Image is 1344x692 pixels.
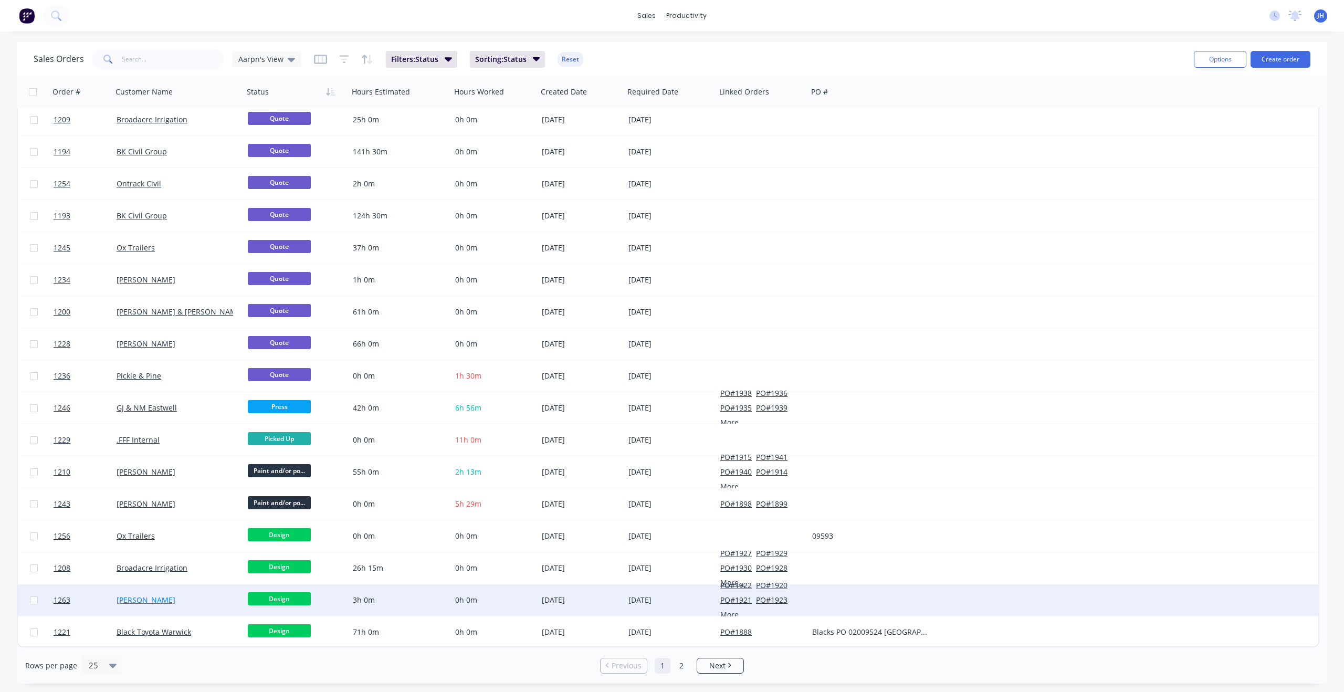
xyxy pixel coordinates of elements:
div: [DATE] [628,114,712,125]
button: PO#1936 [756,388,787,399]
a: Broadacre Irrigation [117,563,187,573]
span: 1193 [54,211,70,221]
span: Paint and/or po... [248,496,311,509]
span: Quote [248,272,311,285]
span: 0h 0m [455,275,477,285]
span: JH [1317,11,1324,20]
button: Create order [1251,51,1310,68]
a: Previous page [601,660,647,671]
span: 1245 [54,243,70,253]
div: [DATE] [628,435,712,445]
span: 1229 [54,435,70,445]
span: Aarpn's View [238,54,283,65]
span: 1228 [54,339,70,349]
a: Pickle & Pine [117,371,161,381]
div: [DATE] [542,243,620,253]
a: 1228 [54,328,117,360]
span: 0h 0m [455,179,477,188]
div: PO # [811,87,828,97]
button: More... [720,481,745,492]
a: 1200 [54,296,117,328]
span: Design [248,592,311,605]
div: 55h 0m [353,467,442,477]
button: PO#1929 [756,548,787,559]
button: PO#1898 [720,499,752,509]
span: 1208 [54,563,70,573]
a: 1221 [54,616,117,648]
div: [DATE] [628,595,712,605]
button: More... [720,610,745,620]
div: 61h 0m [353,307,442,317]
a: 1263 [54,584,117,616]
div: [DATE] [628,179,712,189]
div: Linked Orders [719,87,769,97]
span: 0h 0m [455,339,477,349]
button: PO#1899 [756,499,787,509]
span: Quote [248,176,311,189]
div: Order # [52,87,80,97]
div: Created Date [541,87,587,97]
div: 2h 0m [353,179,442,189]
a: Ox Trailers [117,243,155,253]
a: [PERSON_NAME] [117,595,175,605]
a: BK Civil Group [117,211,167,221]
span: Quote [248,208,311,221]
div: Hours Estimated [352,87,410,97]
span: 6h 56m [455,403,481,413]
span: 1194 [54,146,70,157]
div: [DATE] [542,435,620,445]
div: [DATE] [628,275,712,285]
a: Black Toyota Warwick [117,627,191,637]
a: 1246 [54,392,117,424]
div: sales [632,8,661,24]
span: Sorting: Status [475,54,527,65]
a: 1209 [54,104,117,135]
span: Next [709,660,726,671]
button: Sorting:Status [470,51,545,68]
div: [DATE] [628,563,712,573]
a: 1243 [54,488,117,520]
div: [DATE] [628,499,712,509]
a: Next page [697,660,743,671]
span: Rows per page [25,660,77,671]
button: PO#1888 [720,627,752,637]
a: Ox Trailers [117,531,155,541]
div: 0h 0m [353,435,442,445]
span: 1234 [54,275,70,285]
a: 1194 [54,136,117,167]
span: 0h 0m [455,114,477,124]
button: Reset [558,52,583,67]
ul: Pagination [596,658,748,674]
span: 0h 0m [455,531,477,541]
div: 66h 0m [353,339,442,349]
a: Page 2 [674,658,689,674]
span: 0h 0m [455,563,477,573]
button: PO#1930 [720,563,752,573]
span: 1243 [54,499,70,509]
button: PO#1939 [756,403,787,413]
div: [DATE] [542,275,620,285]
button: PO#1927 [720,548,752,559]
button: PO#1938 [720,388,752,399]
a: 1254 [54,168,117,200]
h1: Sales Orders [34,54,84,64]
span: 1209 [54,114,70,125]
span: 11h 0m [455,435,481,445]
a: 1229 [54,424,117,456]
div: [DATE] [542,211,620,221]
div: Required Date [627,87,678,97]
div: [DATE] [628,627,712,637]
button: PO#1921 [720,595,752,605]
button: PO#1935 [720,403,752,413]
a: 1245 [54,232,117,264]
button: PO#1920 [756,580,787,591]
div: [DATE] [542,595,620,605]
div: [DATE] [542,403,620,413]
div: 09593 [812,531,929,541]
div: [DATE] [542,307,620,317]
div: 3h 0m [353,595,442,605]
div: [DATE] [628,403,712,413]
span: 2h 13m [455,467,481,477]
div: [DATE] [628,339,712,349]
a: 1210 [54,456,117,488]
